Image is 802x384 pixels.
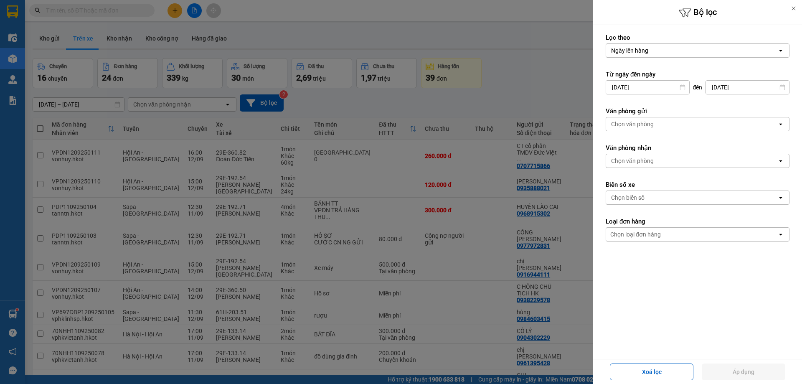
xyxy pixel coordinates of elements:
[606,81,689,94] input: Select a date.
[777,231,784,238] svg: open
[606,70,789,79] label: Từ ngày đến ngày
[777,158,784,164] svg: open
[777,194,784,201] svg: open
[611,46,648,55] div: Ngày lên hàng
[706,81,789,94] input: Select a date.
[46,7,103,34] strong: CHUYỂN PHÁT NHANH HK BUSLINES
[606,33,789,42] label: Lọc theo
[611,157,654,165] div: Chọn văn phòng
[5,24,31,65] img: logo
[44,49,107,62] span: ↔ [GEOGRAPHIC_DATA]
[41,36,107,62] span: SAPA, LÀO CAI ↔ [GEOGRAPHIC_DATA]
[611,120,654,128] div: Chọn văn phòng
[777,47,784,54] svg: open
[117,43,176,52] span: VPDN1209250111
[593,6,802,19] h6: Bộ lọc
[606,217,789,226] label: Loại đơn hàng
[610,230,661,239] div: Chọn loại đơn hàng
[610,364,693,380] button: Xoá lọc
[606,181,789,189] label: Biển số xe
[649,46,650,55] input: Selected Ngày lên hàng.
[702,364,785,380] button: Áp dụng
[606,144,789,152] label: Văn phòng nhận
[611,193,645,202] div: Chọn biển số
[777,121,784,127] svg: open
[693,83,703,92] span: đến
[41,42,107,62] span: ↔ [GEOGRAPHIC_DATA]
[606,107,789,115] label: Văn phòng gửi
